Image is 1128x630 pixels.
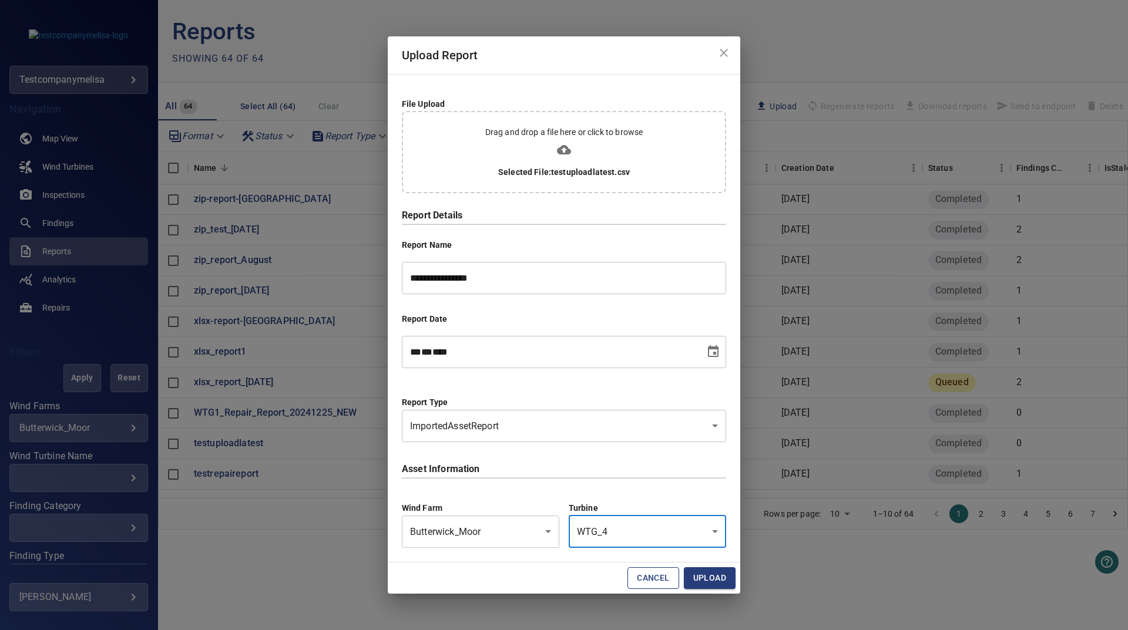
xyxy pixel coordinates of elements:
[569,515,726,548] div: WTG_4
[712,41,736,65] button: close
[627,567,679,589] button: Cancel
[402,239,726,252] h6: Report Name
[402,207,726,224] h6: Report Details
[421,348,432,356] span: Day
[485,126,643,138] p: Drag and drop a file here or click to browse
[410,348,421,356] span: Month
[684,567,736,589] button: Upload
[402,98,726,111] h6: File Upload
[402,313,726,326] h6: Report Date
[569,502,726,515] h6: Turbine
[402,396,726,409] h6: Report Type
[498,166,630,178] p: Selected File: testuploadlatest.csv
[388,36,740,74] h2: Upload Report
[402,409,726,442] div: ImportedAssetReport
[402,502,559,515] h6: Wind Farm
[701,340,725,363] button: Choose date, selected date is Sep 18, 2025
[432,348,448,356] span: Year
[402,461,726,477] h6: Asset Information
[402,515,559,548] div: Butterwick_Moor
